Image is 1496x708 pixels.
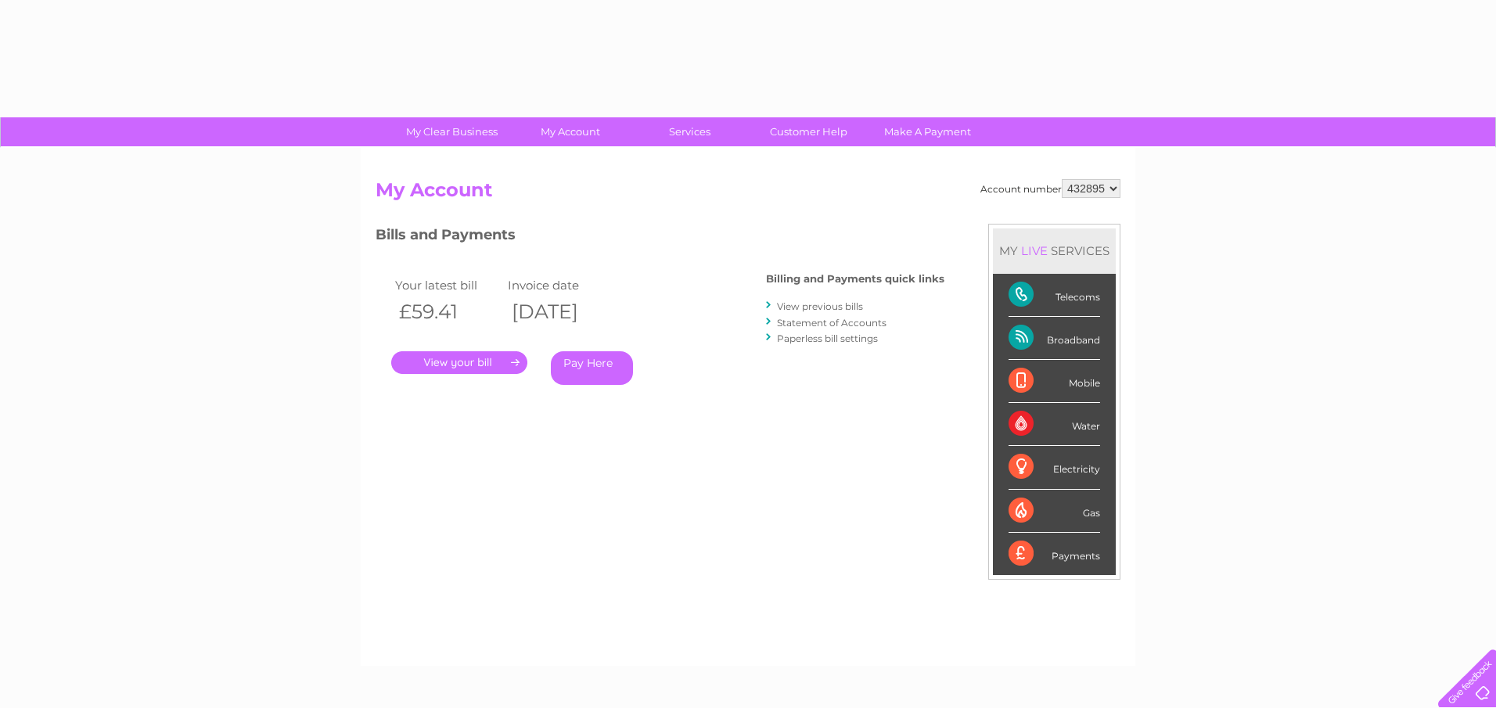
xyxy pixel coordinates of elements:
a: View previous bills [777,300,863,312]
a: My Clear Business [387,117,516,146]
a: Statement of Accounts [777,317,886,329]
div: Gas [1009,490,1100,533]
a: Services [625,117,754,146]
div: Water [1009,403,1100,446]
h3: Bills and Payments [376,224,944,251]
div: Broadband [1009,317,1100,360]
a: Pay Here [551,351,633,385]
div: Account number [980,179,1120,198]
div: Mobile [1009,360,1100,403]
a: Paperless bill settings [777,332,878,344]
th: £59.41 [391,296,504,328]
div: Electricity [1009,446,1100,489]
td: Invoice date [504,275,617,296]
a: . [391,351,527,374]
h4: Billing and Payments quick links [766,273,944,285]
th: [DATE] [504,296,617,328]
h2: My Account [376,179,1120,209]
a: Customer Help [744,117,873,146]
div: Telecoms [1009,274,1100,317]
td: Your latest bill [391,275,504,296]
a: Make A Payment [863,117,992,146]
div: LIVE [1018,243,1051,258]
a: My Account [506,117,635,146]
div: Payments [1009,533,1100,575]
div: MY SERVICES [993,228,1116,273]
